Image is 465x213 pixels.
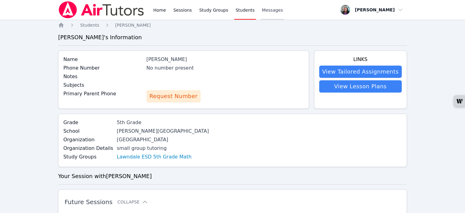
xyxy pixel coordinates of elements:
[58,1,145,18] img: Air Tutors
[63,73,142,80] label: Notes
[63,136,113,143] label: Organization
[115,23,151,28] span: [PERSON_NAME]
[146,90,201,102] button: Request Number
[63,145,113,152] label: Organization Details
[319,66,402,78] a: View Tailored Assignments
[63,153,113,161] label: Study Groups
[117,127,215,135] div: [PERSON_NAME][GEOGRAPHIC_DATA]
[115,22,151,28] a: [PERSON_NAME]
[149,92,197,101] span: Request Number
[63,127,113,135] label: School
[58,22,407,28] nav: Breadcrumb
[146,56,304,63] div: [PERSON_NAME]
[80,22,99,28] a: Students
[65,198,113,206] span: Future Sessions
[63,56,142,63] label: Name
[146,64,304,72] div: No number present
[319,56,402,63] h4: Links
[117,136,215,143] div: [GEOGRAPHIC_DATA]
[63,82,142,89] label: Subjects
[63,90,142,97] label: Primary Parent Phone
[63,119,113,126] label: Grade
[117,199,148,205] button: Collapse
[117,119,215,126] div: 5th Grade
[117,153,192,161] a: Lawndale ESD 5th Grade Math
[262,7,283,13] span: Messages
[117,145,215,152] div: small group tutoring
[58,172,407,181] h3: Your Session with [PERSON_NAME]
[58,33,407,42] h3: [PERSON_NAME] 's Information
[319,80,402,93] a: View Lesson Plans
[80,23,99,28] span: Students
[63,64,142,72] label: Phone Number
